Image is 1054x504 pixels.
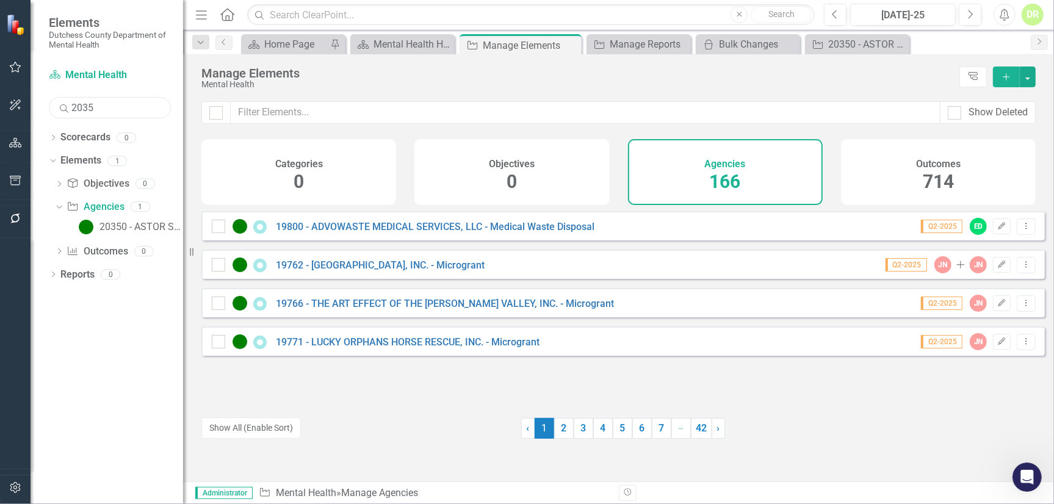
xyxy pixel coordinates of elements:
img: Active [233,219,247,234]
div: [PERSON_NAME], I wanted to let you know that my team assisted me on fixing the Bulk Change! Can y... [10,129,200,203]
span: 166 [710,171,741,192]
a: 20350 - ASTOR SERVICES FOR CHILDREN & FAMILIES [76,217,183,237]
div: 20350 - ASTOR SERVICES FOR CHILDREN & FAMILIES [99,221,183,232]
a: Bulk Changes [699,37,797,52]
div: I am still here, sure! [10,101,115,128]
a: Mental Health [49,68,171,82]
span: 0 [294,171,304,192]
div: Walter says… [10,129,234,213]
div: I'm available now! Sorry! [118,44,225,56]
button: Search [751,6,812,23]
a: Reports [60,268,95,282]
button: Home [213,5,236,28]
h4: Objectives [489,159,535,170]
a: 19800 - ADVOWASTE MEDICAL SERVICES, LLC - Medical Waste Disposal [276,221,594,232]
div: 0 [101,269,120,279]
div: Manage Reports [610,37,688,52]
a: 20350 - ASTOR SERVICES FOR CHILDREN & FAMILIES [808,37,906,52]
input: Search ClearPoint... [247,4,815,26]
small: Dutchess County Department of Mental Health [49,30,171,50]
div: Hi again. So very sorry to bother you. Bulk Changes - I "previewed" the report and found 12 agenc... [54,321,225,405]
button: Show All (Enable Sort) [201,417,301,439]
div: Manage Elements [201,67,953,80]
a: Manage Reports [590,37,688,52]
a: 19771 - LUCKY ORPHANS HORSE RESCUE, INC. - Microgrant [276,336,540,348]
div: Walter says… [10,101,234,129]
a: Outcomes [67,245,128,259]
div: Diane says… [10,314,234,422]
div: JN [970,295,987,312]
h4: Outcomes [916,159,961,170]
span: Q2-2025 [921,220,962,233]
span: › [717,422,720,434]
div: Is now a good time for your? [93,65,234,92]
img: Profile image for Walter [35,7,54,26]
a: Scorecards [60,131,110,145]
div: 1 [107,156,127,166]
button: [DATE]-25 [850,4,956,26]
div: Mental Health Home Page [374,37,452,52]
iframe: Intercom live chat [1012,463,1042,492]
a: Objectives [67,177,129,191]
a: 19766 - THE ART EFFECT OF THE [PERSON_NAME] VALLEY, INC. - Microgrant [276,298,614,309]
div: [PERSON_NAME], I wanted to let you know that my team assisted me on fixing the Bulk Change! Can y... [20,136,190,196]
button: Send a message… [209,395,229,414]
div: 1 [131,202,150,212]
a: Agencies [67,200,124,214]
span: 714 [923,171,954,192]
img: Active [233,257,247,272]
div: Wonderful! It looks good to me. Question - there are a couple of exceptions - contracts that will... [44,229,234,304]
h1: [PERSON_NAME] [59,6,139,15]
div: JN [970,256,987,273]
div: I'm available now! Sorry! [108,37,234,63]
a: Home Page [244,37,327,52]
div: Hi again. So very sorry to bother you. Bulk Changes - I "previewed" the report and found 12 agenc... [44,314,234,412]
span: Search [768,9,795,19]
h4: Categories [275,159,323,170]
span: Q2-2025 [921,335,962,348]
div: Show Deleted [969,106,1028,120]
div: Diane says… [10,37,234,65]
button: go back [8,5,31,28]
div: [DATE] [10,213,234,229]
a: 5 [613,418,632,439]
span: ‹ [527,422,530,434]
div: Manage Elements [483,38,579,53]
input: Filter Elements... [230,101,940,124]
span: 0 [507,171,517,192]
div: Home Page [264,37,327,52]
a: 3 [574,418,593,439]
div: I am still here, sure! [20,109,105,121]
div: Mental Health [201,80,953,89]
img: Active [233,334,247,349]
span: Q2-2025 [921,297,962,310]
img: Active [79,220,93,234]
div: 20350 - ASTOR SERVICES FOR CHILDREN & FAMILIES [828,37,906,52]
a: Mental Health Home Page [353,37,452,52]
a: 6 [632,418,652,439]
h4: Agencies [705,159,746,170]
div: Diane says… [10,229,234,314]
div: 0 [135,179,155,189]
div: Is now a good time for your? [103,72,225,84]
a: Mental Health [276,487,336,499]
p: Active 1h ago [59,15,114,27]
div: Diane says… [10,65,234,101]
a: 19762 - [GEOGRAPHIC_DATA], INC. - Microgrant [276,259,485,271]
span: Elements [49,15,171,30]
div: JN [970,333,987,350]
input: Search Below... [49,97,171,118]
button: Upload attachment [58,400,68,409]
img: Active [233,296,247,311]
div: » Manage Agencies [259,486,610,500]
div: Wonderful! It looks good to me. Question - there are a couple of exceptions - contracts that will... [54,237,225,297]
div: [DATE]-25 [854,8,951,23]
a: Elements [60,154,101,168]
button: DR [1022,4,1044,26]
img: ClearPoint Strategy [6,13,27,35]
span: Administrator [195,487,253,499]
a: 4 [593,418,613,439]
div: 0 [134,246,154,256]
div: 0 [117,132,136,143]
